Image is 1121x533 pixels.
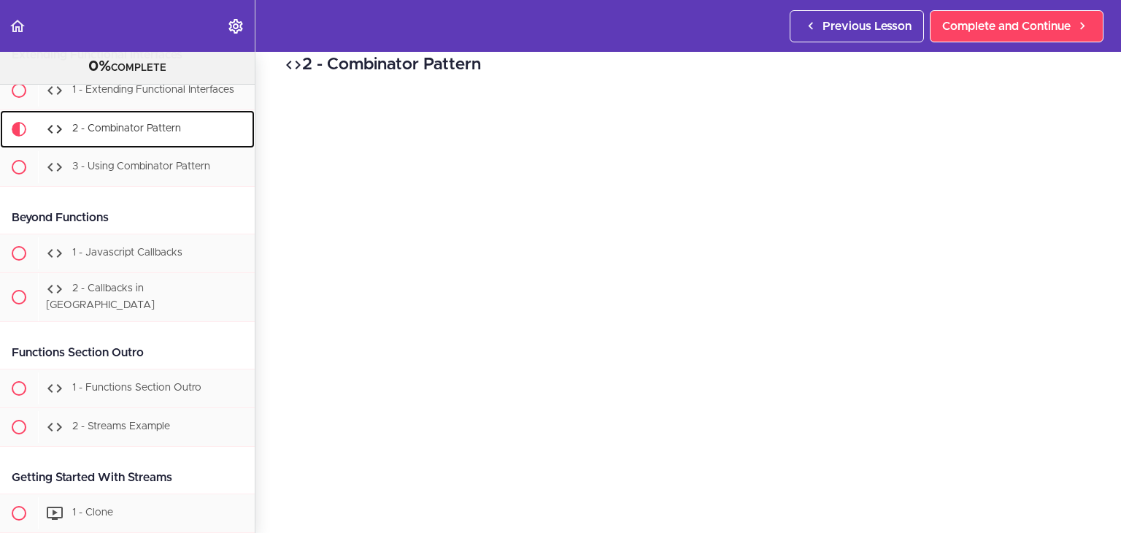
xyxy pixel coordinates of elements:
[9,18,26,35] svg: Back to course curriculum
[227,18,244,35] svg: Settings Menu
[930,10,1103,42] a: Complete and Continue
[942,18,1071,35] span: Complete and Continue
[72,85,234,96] span: 1 - Extending Functional Interfaces
[285,53,1092,77] h2: 2 - Combinator Pattern
[72,507,113,518] span: 1 - Clone
[790,10,924,42] a: Previous Lesson
[18,58,236,77] div: COMPLETE
[88,59,111,74] span: 0%
[72,248,182,258] span: 1 - Javascript Callbacks
[72,162,210,172] span: 3 - Using Combinator Pattern
[72,124,181,134] span: 2 - Combinator Pattern
[46,284,155,311] span: 2 - Callbacks in [GEOGRAPHIC_DATA]
[823,18,912,35] span: Previous Lesson
[72,421,170,432] span: 2 - Streams Example
[72,383,201,393] span: 1 - Functions Section Outro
